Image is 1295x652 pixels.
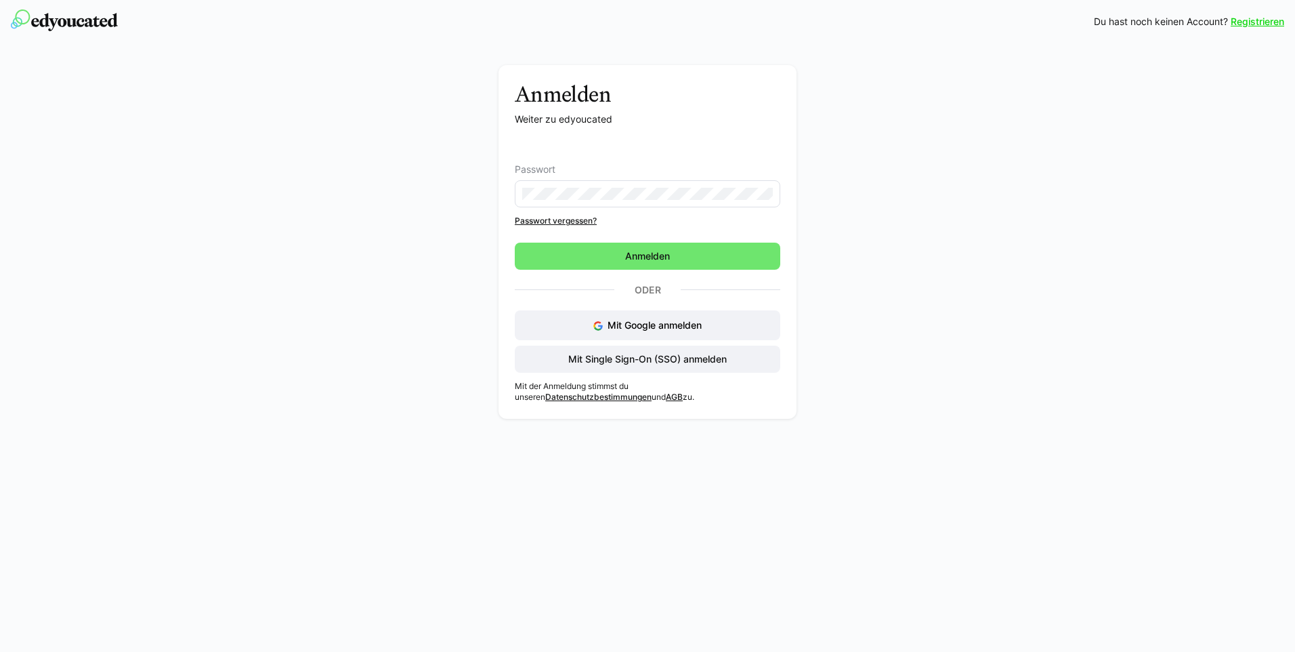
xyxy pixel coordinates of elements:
[515,346,780,373] button: Mit Single Sign-On (SSO) anmelden
[515,216,780,226] a: Passwort vergessen?
[566,352,729,366] span: Mit Single Sign-On (SSO) anmelden
[623,249,672,263] span: Anmelden
[515,381,780,403] p: Mit der Anmeldung stimmst du unseren und zu.
[515,81,780,107] h3: Anmelden
[515,243,780,270] button: Anmelden
[608,319,702,331] span: Mit Google anmelden
[515,113,780,126] p: Weiter zu edyoucated
[1231,15,1284,28] a: Registrieren
[545,392,652,402] a: Datenschutzbestimmungen
[614,281,681,300] p: Oder
[11,9,118,31] img: edyoucated
[515,310,780,340] button: Mit Google anmelden
[515,164,555,175] span: Passwort
[666,392,683,402] a: AGB
[1094,15,1228,28] span: Du hast noch keinen Account?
